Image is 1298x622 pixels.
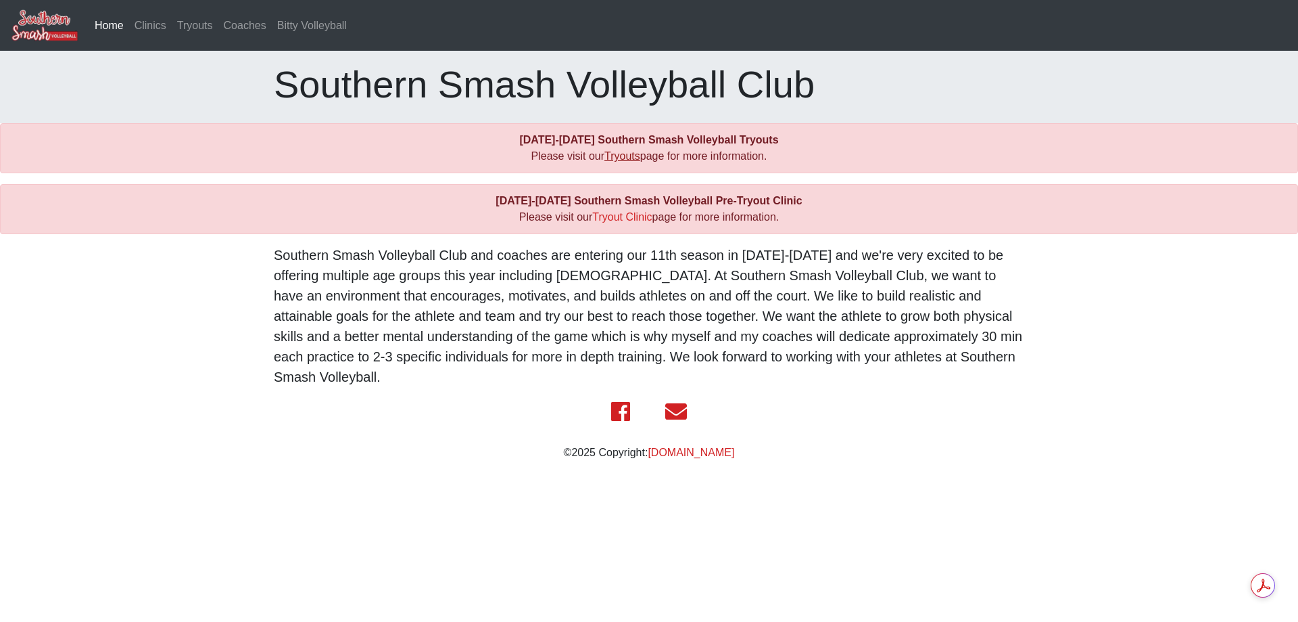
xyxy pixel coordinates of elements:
a: Clinics [129,12,172,39]
h1: Southern Smash Volleyball Club [274,62,1024,107]
a: Tryouts [172,12,218,39]
a: Tryout Clinic [592,211,652,223]
a: [DOMAIN_NAME] [648,447,734,458]
a: Bitty Volleyball [272,12,352,39]
a: Tryouts [604,150,640,162]
a: Home [89,12,129,39]
b: [DATE]-[DATE] Southern Smash Volleyball Tryouts [519,134,778,146]
p: Southern Smash Volleyball Club and coaches are entering our 11th season in [DATE]-[DATE] and we'r... [274,245,1024,387]
a: Coaches [218,12,272,39]
img: Southern Smash Volleyball [11,9,78,42]
b: [DATE]-[DATE] Southern Smash Volleyball Pre-Tryout Clinic [496,195,802,206]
